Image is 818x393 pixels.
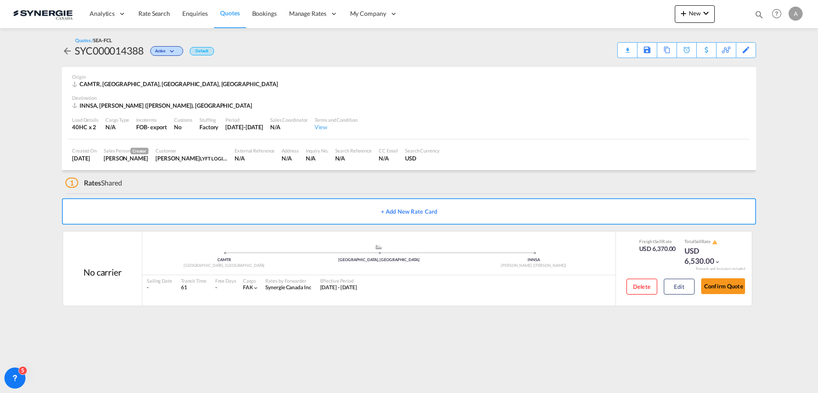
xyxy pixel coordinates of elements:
md-icon: icon-download [622,44,633,51]
span: Quotes [220,9,239,17]
div: Destination [72,95,746,101]
span: SEA-FCL [93,37,112,43]
div: Quotes /SEA-FCL [75,37,112,44]
md-icon: icon-arrow-left [62,46,72,56]
span: LYFT LOGISTICS [200,155,235,162]
button: Confirm Quote [701,278,745,294]
div: N/A [306,154,328,162]
div: View [315,123,357,131]
div: Customs [174,116,192,123]
div: 28 Aug 2025 [72,154,97,162]
div: - export [147,123,167,131]
div: N/A [282,154,298,162]
div: Rates by Forwarder [265,277,311,284]
div: Quote PDF is not available at this time [622,43,633,51]
div: N/A [379,154,398,162]
div: Load Details [72,116,98,123]
button: Delete [626,279,657,295]
div: Shared [65,178,122,188]
div: External Reference [235,147,275,154]
span: Sell [655,239,662,244]
div: - [147,284,172,291]
md-icon: icon-alert [712,240,717,245]
div: 61 [181,284,206,291]
div: Total Rate [684,238,728,245]
div: icon-magnify [754,10,764,23]
div: Change Status Here [150,46,183,56]
md-icon: icon-plus 400-fg [678,8,689,18]
div: Change Status Here [144,44,185,58]
div: Free Days [215,277,236,284]
div: Address [282,147,298,154]
span: FAK [243,284,253,291]
md-icon: icon-chevron-down [168,49,178,54]
div: No [174,123,192,131]
span: Help [769,6,784,21]
span: 1 [65,178,78,188]
div: Customer [156,147,228,154]
div: Sales Person [104,147,148,154]
div: Stuffing [199,116,218,123]
div: Cargo [243,277,259,284]
div: Created On [72,147,97,154]
div: INNSA [456,257,611,263]
div: [GEOGRAPHIC_DATA], [GEOGRAPHIC_DATA] [147,263,301,269]
div: Freight Rate [639,238,676,244]
div: CAMTR, Montreal, QC, Americas [72,80,280,88]
div: Save As Template [637,43,657,58]
span: Rates [84,178,101,187]
span: CAMTR, [GEOGRAPHIC_DATA], [GEOGRAPHIC_DATA], [GEOGRAPHIC_DATA] [80,80,278,87]
div: Period [225,116,263,123]
div: Transit Time [181,277,206,284]
md-icon: assets/icons/custom/ship-fill.svg [373,245,384,249]
div: A [789,7,803,21]
span: New [678,10,711,17]
div: 28 Aug 2025 - 30 Sep 2025 [320,284,358,291]
div: CAMTR [147,257,301,263]
md-icon: icon-magnify [754,10,764,19]
div: Cargo Type [105,116,129,123]
div: Search Reference [335,147,372,154]
span: Creator [130,148,148,154]
div: Effective Period [320,277,358,284]
button: icon-plus 400-fgNewicon-chevron-down [675,5,715,23]
span: My Company [350,9,386,18]
span: Rate Search [138,10,170,17]
div: INNSA, Jawaharlal Nehru (Nhava Sheva), Asia Pacific [72,102,254,109]
div: Default [190,47,214,55]
div: Origin [72,73,746,80]
div: No carrier [83,266,122,278]
div: 40HC x 2 [72,123,98,131]
div: Factory Stuffing [199,123,218,131]
div: KRISHNA BHATT [156,154,228,162]
span: Manage Rates [289,9,326,18]
md-icon: icon-chevron-down [714,259,720,265]
div: [GEOGRAPHIC_DATA], [GEOGRAPHIC_DATA] [301,257,456,263]
span: Bookings [252,10,277,17]
div: [PERSON_NAME] ([PERSON_NAME]) [456,263,611,269]
div: USD [405,154,440,162]
div: Sailing Date [147,277,172,284]
img: 1f56c880d42311ef80fc7dca854c8e59.png [13,4,72,24]
div: SYC000014388 [75,44,144,58]
div: Search Currency [405,147,440,154]
div: Inquiry No. [306,147,328,154]
div: 30 Sep 2025 [225,123,263,131]
div: - [215,284,217,291]
div: N/A [270,123,308,131]
span: Analytics [90,9,115,18]
div: N/A [235,154,275,162]
div: Sales Coordinator [270,116,308,123]
button: icon-alert [711,239,717,245]
div: N/A [335,154,372,162]
button: + Add New Rate Card [62,198,756,225]
div: USD 6,370.00 [639,244,676,253]
div: Adriana Groposila [104,154,148,162]
span: Synergie Canada Inc [265,284,311,291]
span: [DATE] - [DATE] [320,284,358,291]
div: USD 6,530.00 [684,246,728,267]
div: icon-arrow-left [62,44,75,58]
span: Sell [695,239,702,244]
md-icon: icon-chevron-down [253,285,259,291]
